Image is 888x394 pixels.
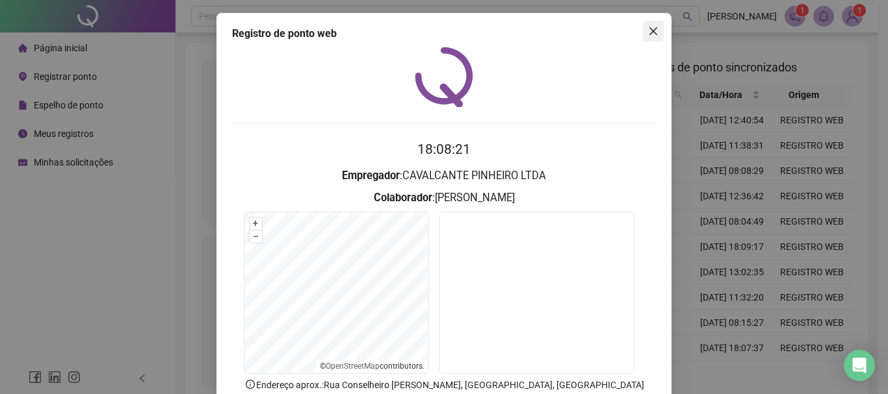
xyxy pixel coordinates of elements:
[643,21,664,42] button: Close
[232,190,656,206] h3: : [PERSON_NAME]
[326,362,380,371] a: OpenStreetMap
[244,378,256,390] span: info-circle
[342,169,400,182] strong: Empregador
[250,230,262,243] button: –
[648,26,659,36] span: close
[844,350,875,381] div: Open Intercom Messenger
[232,167,656,184] h3: : CAVALCANTE PINHEIRO LTDA
[415,47,473,107] img: QRPoint
[232,378,656,392] p: Endereço aprox. : Rua Conselheiro [PERSON_NAME], [GEOGRAPHIC_DATA], [GEOGRAPHIC_DATA]
[320,362,424,371] li: © contributors.
[250,217,262,230] button: +
[374,191,432,204] strong: Colaborador
[417,142,471,157] time: 18:08:21
[232,26,656,42] div: Registro de ponto web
